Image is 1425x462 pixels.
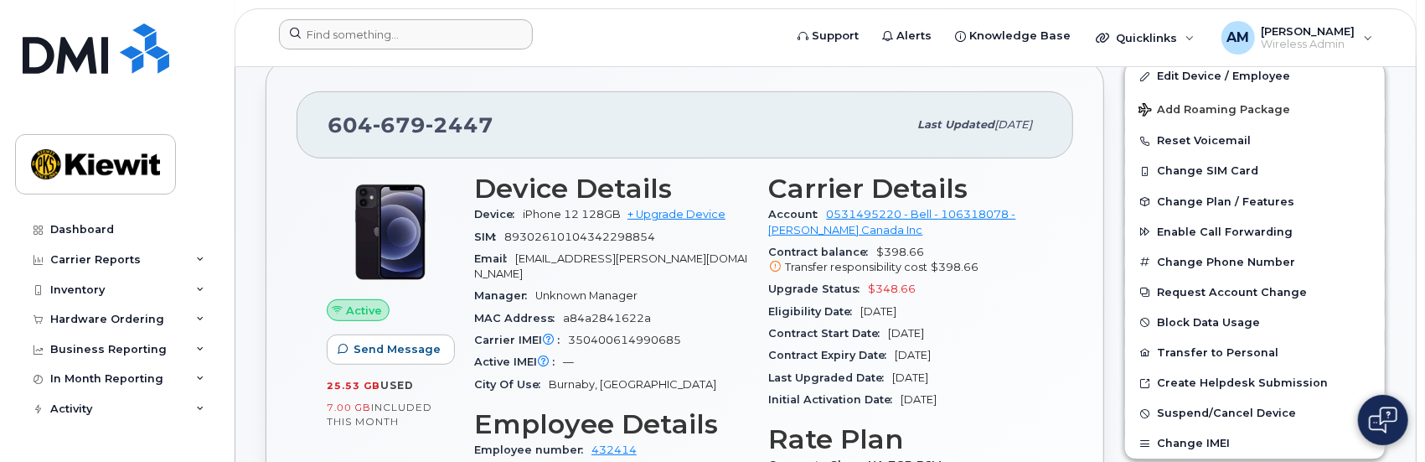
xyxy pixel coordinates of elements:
span: Enable Call Forwarding [1157,226,1293,238]
span: Last updated [917,118,994,131]
span: Send Message [354,341,441,357]
button: Change Phone Number [1125,247,1385,278]
span: Burnaby, [GEOGRAPHIC_DATA] [549,378,716,391]
button: Change IMEI [1125,428,1385,459]
span: Upgrade Status [769,283,869,295]
button: Add Roaming Package [1125,91,1385,126]
span: Contract Start Date [769,327,889,340]
span: Support [812,28,859,44]
a: Alerts [870,19,943,53]
span: used [380,379,414,392]
span: Wireless Admin [1262,38,1355,51]
span: Email [474,252,515,265]
span: 25.53 GB [327,380,380,392]
button: Send Message [327,335,455,365]
span: 89302610104342298854 [504,231,655,243]
button: Change Plan / Features [1125,187,1385,217]
a: Support [786,19,870,53]
span: Add Roaming Package [1138,103,1290,119]
a: + Upgrade Device [627,208,725,221]
span: 604 [328,112,493,138]
span: Transfer responsibility cost [786,261,928,273]
span: Active [346,303,382,319]
span: 679 [373,112,426,138]
span: SIM [474,231,504,243]
span: Eligibility Date [769,305,861,318]
a: Create Helpdesk Submission [1125,368,1385,398]
button: Request Account Change [1125,278,1385,308]
span: 2447 [426,112,493,138]
span: [DATE] [893,371,929,384]
span: Account [769,208,827,221]
span: 7.00 GB [327,402,371,413]
a: 432414 [591,444,637,456]
span: [DATE] [994,118,1032,131]
span: [PERSON_NAME] [1262,24,1355,38]
span: [DATE] [889,327,925,340]
a: Edit Device / Employee [1125,61,1385,91]
span: Contract balance [769,246,877,258]
span: iPhone 12 128GB [523,208,621,221]
a: Knowledge Base [943,19,1082,53]
span: Carrier IMEI [474,334,568,346]
span: a84a2841622a [563,312,651,324]
span: Suspend/Cancel Device [1157,407,1296,420]
span: Last Upgraded Date [769,371,893,384]
img: iPhone_12.jpg [340,182,441,283]
span: $348.66 [869,283,916,295]
div: Quicklinks [1084,21,1206,55]
a: 0531495220 - Bell - 106318078 - [PERSON_NAME] Canada Inc [769,208,1016,236]
span: [DATE] [901,393,937,406]
span: MAC Address [474,312,563,324]
button: Transfer to Personal [1125,338,1385,368]
span: Unknown Manager [535,289,638,302]
span: Quicklinks [1116,31,1177,44]
span: — [563,356,574,368]
span: [DATE] [861,305,897,318]
button: Block Data Usage [1125,308,1385,338]
button: Reset Voicemail [1125,126,1385,156]
input: Find something... [279,19,533,49]
span: Manager [474,289,535,302]
span: Employee number [474,444,591,456]
h3: Carrier Details [769,174,1044,204]
span: Alerts [896,28,932,44]
div: Abdul Moid [1210,21,1385,55]
span: $398.66 [769,246,1044,276]
h3: Employee Details [474,409,749,439]
span: included this month [327,401,432,428]
span: 350400614990685 [568,334,681,346]
button: Suspend/Cancel Device [1125,398,1385,428]
span: Device [474,208,523,221]
span: Knowledge Base [969,28,1071,44]
span: Contract Expiry Date [769,349,896,361]
img: Open chat [1369,407,1397,433]
span: AM [1226,28,1249,48]
span: Active IMEI [474,356,563,368]
span: $398.66 [932,261,979,273]
span: City Of Use [474,378,549,391]
span: [DATE] [896,349,932,361]
h3: Rate Plan [769,424,1044,454]
span: Change Plan / Features [1157,195,1294,208]
h3: Device Details [474,174,749,204]
button: Change SIM Card [1125,156,1385,186]
span: Initial Activation Date [769,393,901,406]
span: [EMAIL_ADDRESS][PERSON_NAME][DOMAIN_NAME] [474,252,747,280]
button: Enable Call Forwarding [1125,217,1385,247]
